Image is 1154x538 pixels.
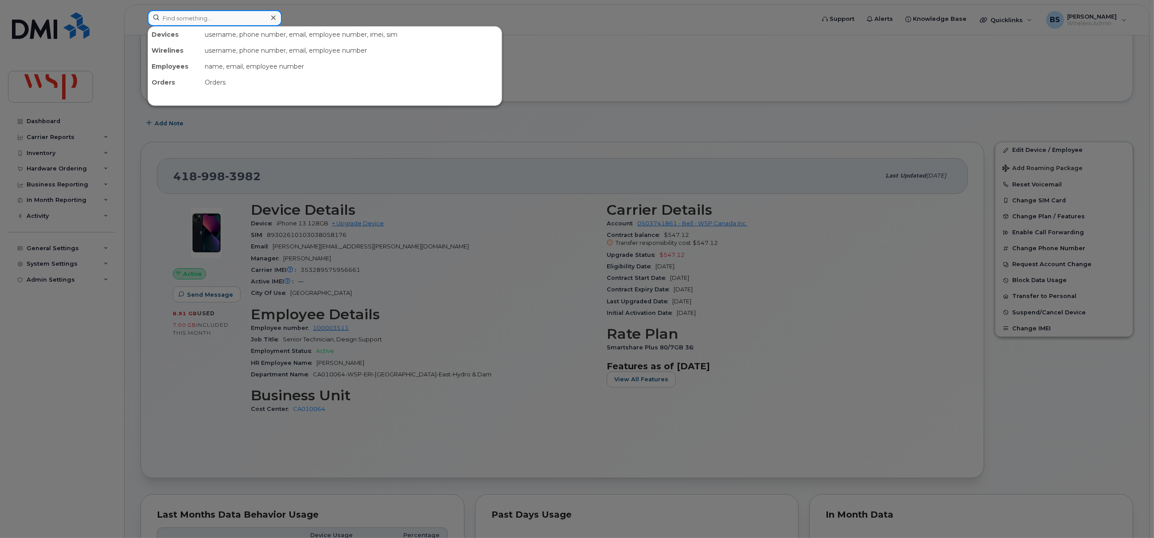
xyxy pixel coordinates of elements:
div: Devices [148,27,201,43]
div: Employees [148,58,201,74]
div: Orders [148,74,201,90]
div: name, email, employee number [201,58,502,74]
div: username, phone number, email, employee number, imei, sim [201,27,502,43]
input: Find something... [148,10,282,26]
div: Orders [201,74,502,90]
div: username, phone number, email, employee number [201,43,502,58]
div: Wirelines [148,43,201,58]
